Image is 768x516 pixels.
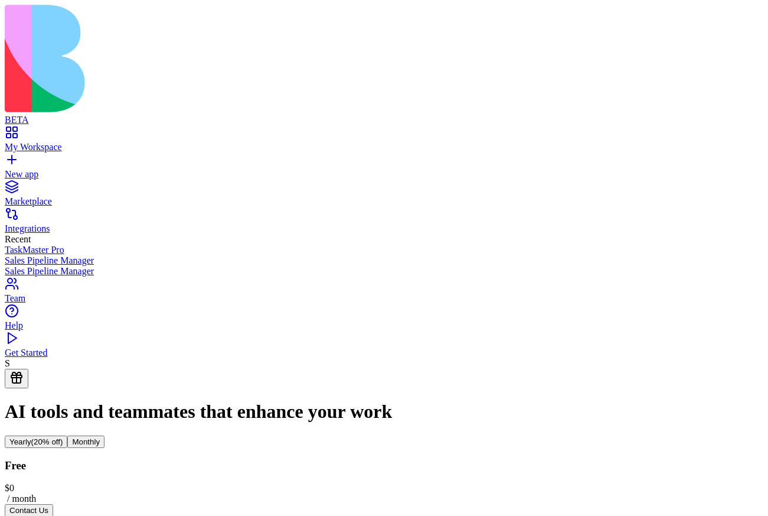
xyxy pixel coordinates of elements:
a: Sales Pipeline Manager [5,266,763,277]
a: Help [5,310,763,331]
div: Help [5,320,763,331]
div: Get Started [5,348,763,358]
div: Team [5,293,763,304]
span: Recent [5,234,31,244]
div: / month [5,494,763,504]
button: Monthly [67,436,104,448]
img: logo [5,5,479,112]
a: TaskMaster Pro [5,245,763,255]
a: Get Started [5,337,763,358]
div: My Workspace [5,142,763,152]
h1: AI tools and teammates that enhance your work [5,401,763,423]
span: S [5,358,10,368]
a: BETA [5,104,763,125]
span: (20% off) [31,437,63,446]
a: My Workspace [5,131,763,152]
a: Integrations [5,213,763,234]
a: New app [5,158,763,180]
div: BETA [5,115,763,125]
button: Yearly [5,436,67,448]
div: $ 0 [5,483,763,494]
div: Integrations [5,223,763,234]
div: New app [5,169,763,180]
div: Marketplace [5,196,763,207]
a: Marketplace [5,186,763,207]
h3: Free [5,459,763,472]
a: Team [5,283,763,304]
a: Sales Pipeline Manager [5,255,763,266]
